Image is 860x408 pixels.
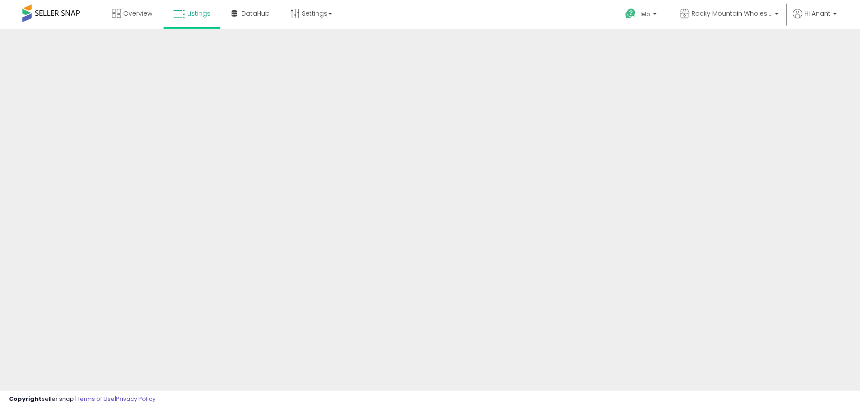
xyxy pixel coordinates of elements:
span: Rocky Mountain Wholesale [692,9,772,18]
span: Hi Anant [804,9,830,18]
span: Listings [187,9,211,18]
i: Get Help [625,8,636,19]
a: Privacy Policy [116,395,155,403]
div: seller snap | | [9,395,155,404]
span: Overview [123,9,152,18]
a: Terms of Use [77,395,115,403]
a: Hi Anant [793,9,837,29]
span: DataHub [241,9,270,18]
strong: Copyright [9,395,42,403]
span: Help [638,10,650,18]
a: Help [618,1,666,29]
